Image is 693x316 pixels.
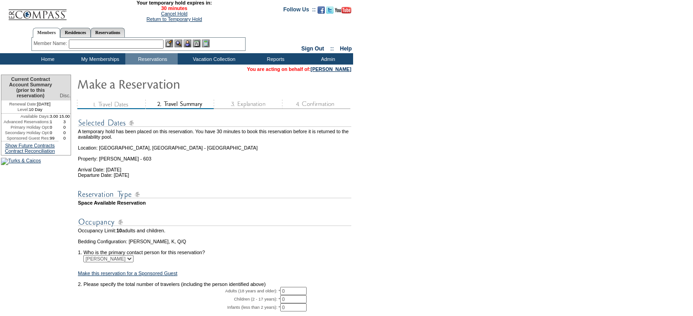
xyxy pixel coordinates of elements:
[78,172,351,178] td: Departure Date: [DATE]
[78,281,351,287] td: 2. Please specify the total number of travelers (including the person identified above)
[73,53,125,65] td: My Memberships
[247,66,351,72] span: You are acting on behalf of:
[58,119,71,125] td: 3
[91,28,125,37] a: Reservations
[50,114,58,119] td: 3.00
[282,100,350,109] img: step4_state1.gif
[1,107,58,114] td: 10 Day
[50,135,58,141] td: 99
[33,28,61,38] a: Members
[301,53,353,65] td: Admin
[326,6,334,14] img: Follow us on Twitter
[326,9,334,15] a: Follow us on Twitter
[17,107,29,112] span: Level:
[202,40,210,47] img: b_calculator.gif
[78,287,280,295] td: Adults (18 years and older): *
[78,161,351,172] td: Arrival Date: [DATE]
[60,93,71,98] span: Disc.
[147,16,202,22] a: Return to Temporary Hold
[248,53,301,65] td: Reports
[78,200,351,206] td: Space Available Reservation
[78,117,351,129] img: subTtlSelectedDates.gif
[78,140,351,150] td: Location: [GEOGRAPHIC_DATA], [GEOGRAPHIC_DATA] - [GEOGRAPHIC_DATA]
[1,75,58,100] td: Current Contract Account Summary (prior to this reservation)
[78,271,177,276] a: Make this reservation for a Sponsored Guest
[184,40,191,47] img: Impersonate
[311,66,351,72] a: [PERSON_NAME]
[335,9,351,15] a: Subscribe to our YouTube Channel
[78,228,351,233] td: Occupancy Limit: adults and children.
[125,53,178,65] td: Reservations
[78,303,280,311] td: Infants (less than 2 years): *
[9,101,37,107] span: Renewal Date:
[165,40,173,47] img: b_edit.gif
[1,125,50,130] td: Primary Holiday Opt:
[78,189,351,200] img: subTtlResType.gif
[50,125,58,130] td: 0
[58,125,71,130] td: 0
[193,40,200,47] img: Reservations
[340,45,352,52] a: Help
[283,5,316,16] td: Follow Us ::
[1,130,50,135] td: Secondary Holiday Opt:
[21,53,73,65] td: Home
[8,2,67,20] img: Compass Home
[78,295,280,303] td: Children (2 - 17 years): *
[58,130,71,135] td: 0
[301,45,324,52] a: Sign Out
[1,135,50,141] td: Sponsored Guest Res:
[72,5,277,11] span: 30 minutes
[116,228,122,233] span: 10
[60,28,91,37] a: Residences
[78,216,351,228] img: subTtlOccupancy.gif
[1,100,58,107] td: [DATE]
[1,119,50,125] td: Advanced Reservations:
[175,40,182,47] img: View
[5,148,55,154] a: Contract Reconciliation
[58,114,71,119] td: 15.00
[1,114,50,119] td: Available Days:
[77,75,259,93] img: Make Reservation
[5,143,55,148] a: Show Future Contracts
[330,45,334,52] span: ::
[145,100,214,109] img: step2_state2.gif
[161,11,187,16] a: Cancel Hold
[34,40,69,47] div: Member Name:
[78,239,351,244] td: Bedding Configuration: [PERSON_NAME], K, Q/Q
[335,7,351,14] img: Subscribe to our YouTube Channel
[1,158,41,165] img: Turks & Caicos
[50,130,58,135] td: 0
[78,244,351,255] td: 1. Who is the primary contact person for this reservation?
[318,6,325,14] img: Become our fan on Facebook
[50,119,58,125] td: 1
[78,129,351,140] td: A temporary hold has been placed on this reservation. You have 30 minutes to book this reservatio...
[318,9,325,15] a: Become our fan on Facebook
[58,135,71,141] td: 0
[178,53,248,65] td: Vacation Collection
[77,100,145,109] img: step1_state3.gif
[214,100,282,109] img: step3_state1.gif
[78,150,351,161] td: Property: [PERSON_NAME] - 603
